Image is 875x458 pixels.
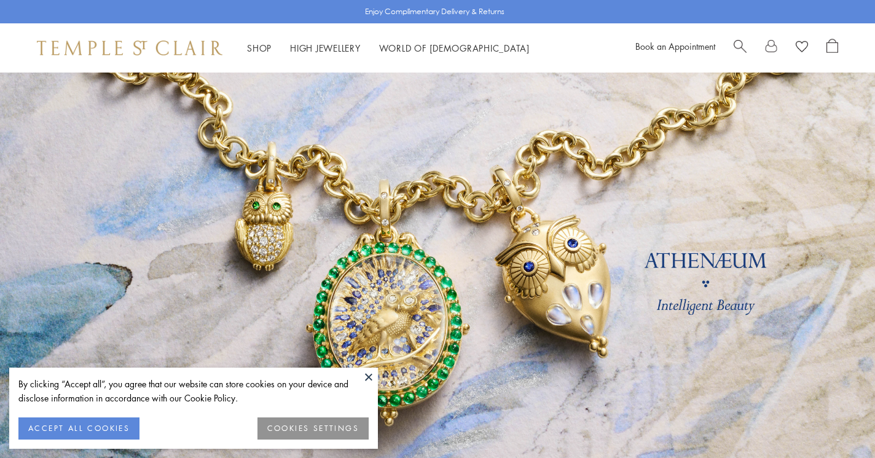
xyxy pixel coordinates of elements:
a: View Wishlist [796,39,808,57]
a: High JewelleryHigh Jewellery [290,42,361,54]
button: COOKIES SETTINGS [257,417,369,440]
img: Temple St. Clair [37,41,222,55]
a: Book an Appointment [635,40,715,52]
div: By clicking “Accept all”, you agree that our website can store cookies on your device and disclos... [18,377,369,405]
p: Enjoy Complimentary Delivery & Returns [365,6,504,18]
a: Search [734,39,747,57]
button: ACCEPT ALL COOKIES [18,417,139,440]
nav: Main navigation [247,41,530,56]
a: ShopShop [247,42,272,54]
a: Open Shopping Bag [826,39,838,57]
a: World of [DEMOGRAPHIC_DATA]World of [DEMOGRAPHIC_DATA] [379,42,530,54]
